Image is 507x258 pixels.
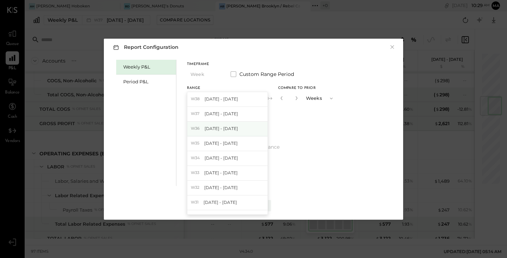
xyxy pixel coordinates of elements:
[191,200,201,205] span: W31
[191,111,202,117] span: W37
[205,155,238,161] span: [DATE] - [DATE]
[187,63,222,66] div: Timeframe
[191,96,202,102] span: W38
[191,185,201,191] span: W32
[205,125,238,131] span: [DATE] - [DATE]
[389,44,395,51] button: ×
[302,92,338,105] button: Weeks
[191,155,202,161] span: W34
[239,71,294,78] span: Custom Range Period
[191,126,202,131] span: W36
[204,170,238,176] span: [DATE] - [DATE]
[187,86,261,90] div: Range
[204,199,237,205] span: [DATE] - [DATE]
[191,170,201,176] span: W33
[205,111,238,117] span: [DATE] - [DATE]
[112,43,179,52] h3: Report Configuration
[187,68,222,81] button: Week
[123,64,173,70] div: Weekly P&L
[278,86,316,90] span: Compare to Prior
[204,140,238,146] span: [DATE] - [DATE]
[191,141,201,146] span: W35
[205,96,238,102] span: [DATE] - [DATE]
[123,78,173,85] div: Period P&L
[204,185,238,191] span: [DATE] - [DATE]
[205,214,238,220] span: [DATE] - [DATE]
